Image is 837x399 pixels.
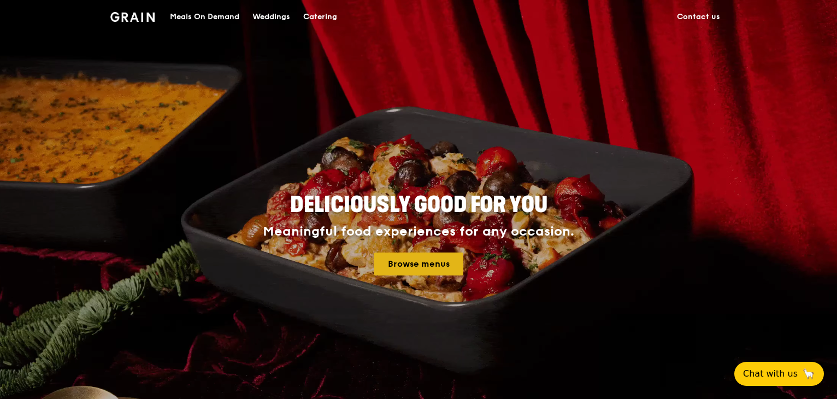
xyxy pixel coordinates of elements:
[252,1,290,33] div: Weddings
[303,1,337,33] div: Catering
[734,362,824,386] button: Chat with us🦙
[374,253,463,275] a: Browse menus
[670,1,727,33] a: Contact us
[222,224,615,239] div: Meaningful food experiences for any occasion.
[297,1,344,33] a: Catering
[110,12,155,22] img: Grain
[743,367,798,380] span: Chat with us
[802,367,815,380] span: 🦙
[170,1,239,33] div: Meals On Demand
[246,1,297,33] a: Weddings
[290,192,547,218] span: Deliciously good for you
